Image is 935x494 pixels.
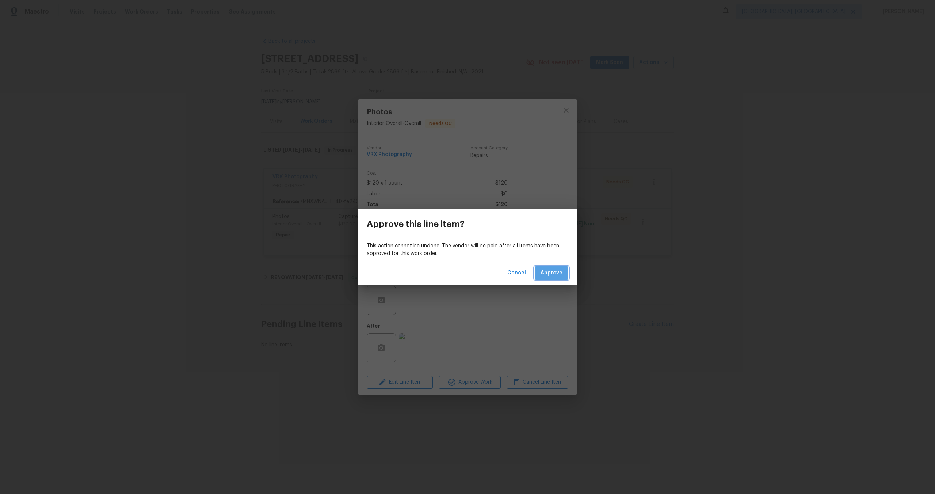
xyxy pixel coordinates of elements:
[507,269,526,278] span: Cancel
[504,266,529,280] button: Cancel
[367,219,465,229] h3: Approve this line item?
[367,242,568,258] p: This action cannot be undone. The vendor will be paid after all items have been approved for this...
[541,269,562,278] span: Approve
[535,266,568,280] button: Approve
